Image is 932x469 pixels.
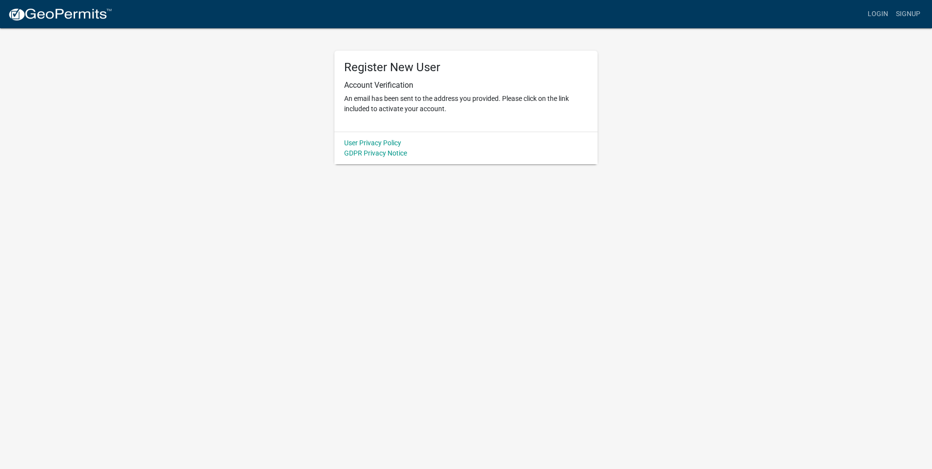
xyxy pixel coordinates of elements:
[864,5,892,23] a: Login
[344,139,401,147] a: User Privacy Policy
[892,5,924,23] a: Signup
[344,94,588,114] p: An email has been sent to the address you provided. Please click on the link included to activate...
[344,60,588,75] h5: Register New User
[344,80,588,90] h6: Account Verification
[344,149,407,157] a: GDPR Privacy Notice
